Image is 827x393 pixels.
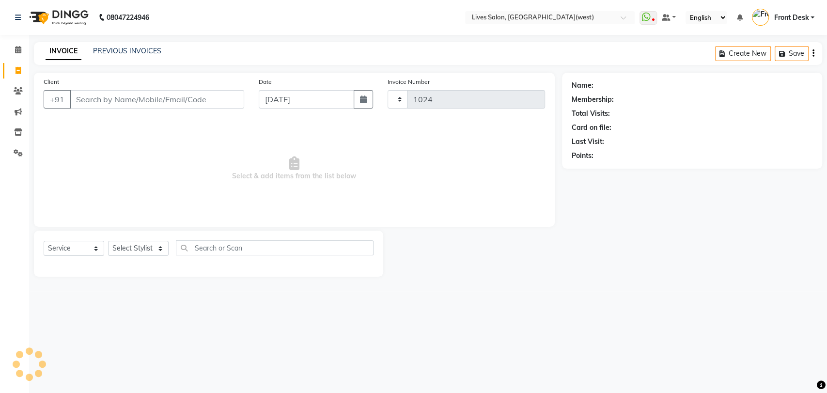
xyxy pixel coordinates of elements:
label: Date [259,78,272,86]
span: Select & add items from the list below [44,120,545,217]
img: Front Desk [752,9,769,26]
span: Front Desk [774,13,809,23]
div: Last Visit: [572,137,604,147]
div: Card on file: [572,123,611,133]
a: INVOICE [46,43,81,60]
b: 08047224946 [107,4,149,31]
div: Points: [572,151,593,161]
div: Membership: [572,94,614,105]
div: Total Visits: [572,109,610,119]
input: Search or Scan [176,240,374,255]
input: Search by Name/Mobile/Email/Code [70,90,244,109]
label: Invoice Number [388,78,430,86]
img: logo [25,4,91,31]
button: +91 [44,90,71,109]
label: Client [44,78,59,86]
a: PREVIOUS INVOICES [93,47,161,55]
div: Name: [572,80,593,91]
button: Create New [715,46,771,61]
button: Save [775,46,809,61]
